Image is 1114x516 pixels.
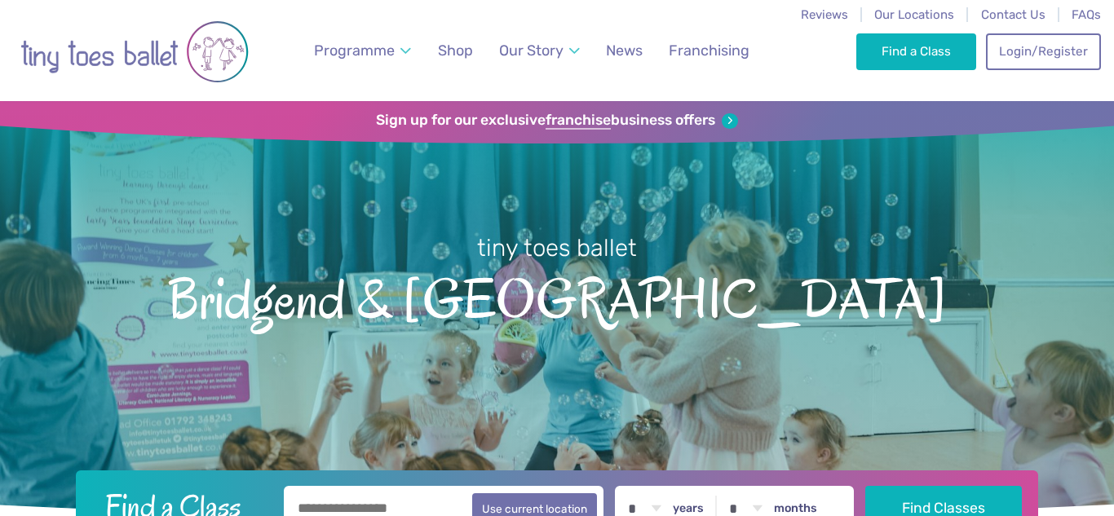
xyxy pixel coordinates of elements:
a: Find a Class [856,33,976,69]
span: Our Story [499,42,564,59]
a: Programme [307,33,419,69]
a: Sign up for our exclusivefranchisebusiness offers [376,112,737,130]
img: tiny toes ballet [20,11,249,93]
span: News [606,42,643,59]
span: Bridgend & [GEOGRAPHIC_DATA] [29,264,1085,330]
span: Shop [438,42,473,59]
label: years [673,501,704,516]
a: Franchising [661,33,757,69]
a: Our Story [492,33,588,69]
a: Shop [431,33,480,69]
strong: franchise [546,112,611,130]
a: News [599,33,650,69]
a: Reviews [801,7,848,22]
a: Our Locations [874,7,954,22]
a: FAQs [1072,7,1101,22]
a: Login/Register [986,33,1100,69]
span: Franchising [669,42,749,59]
label: months [774,501,817,516]
a: Contact Us [981,7,1045,22]
small: tiny toes ballet [477,234,637,262]
span: Programme [314,42,395,59]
